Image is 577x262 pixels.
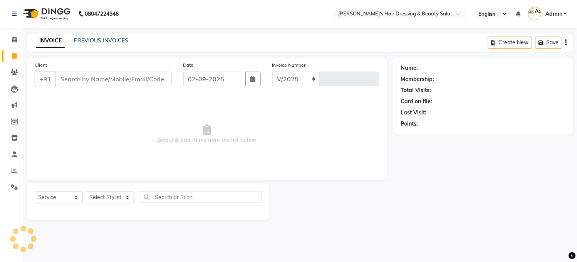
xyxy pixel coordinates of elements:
[272,62,306,69] label: Invoice Number
[401,97,432,106] div: Card on file:
[55,72,172,86] input: Search by Name/Mobile/Email/Code
[401,75,434,83] div: Membership:
[535,37,562,49] button: Save
[545,10,562,18] span: Admin
[140,191,262,203] input: Search or Scan
[36,34,65,48] a: INVOICE
[401,86,431,94] div: Total Visits:
[488,37,532,49] button: Create New
[85,3,119,25] b: 08047224946
[401,120,418,128] div: Points:
[35,62,47,69] label: Client
[35,72,56,86] button: +91
[20,3,72,25] img: logo
[401,64,418,72] div: Name:
[74,37,128,44] a: PREVIOUS INVOICES
[401,109,426,117] div: Last Visit:
[35,96,379,173] span: Select & add items from the list below
[528,7,542,20] img: Admin
[183,62,194,69] label: Date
